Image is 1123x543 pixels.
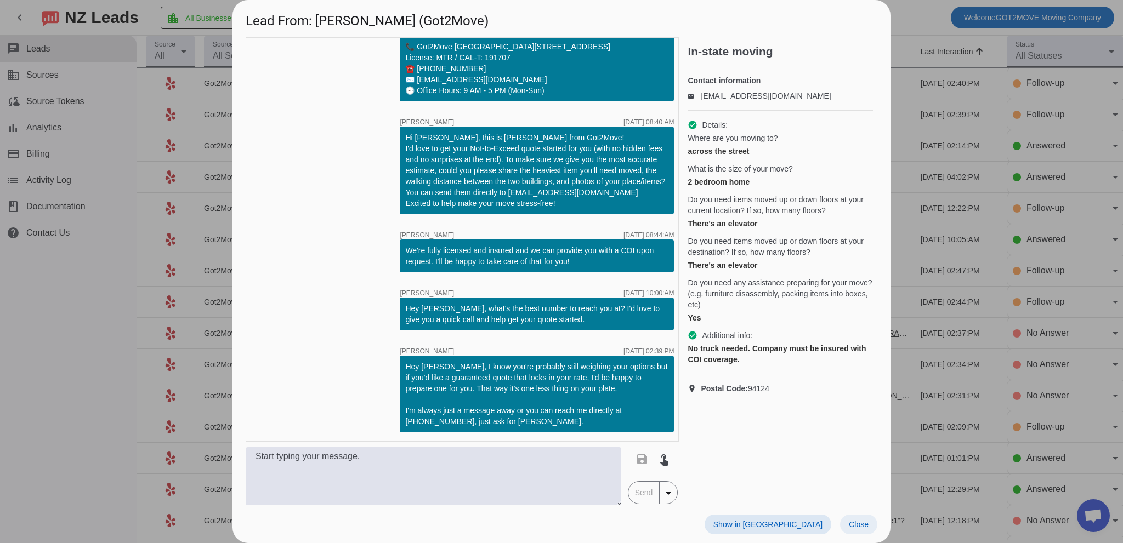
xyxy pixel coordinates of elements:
[405,245,668,267] div: We're fully licensed and insured and we can provide you with a COI upon request. I'll be happy to...
[400,232,454,238] span: [PERSON_NAME]
[702,330,752,341] span: Additional info:
[702,119,728,130] span: Details:
[400,348,454,355] span: [PERSON_NAME]
[688,218,873,229] div: There's an elevator
[713,520,823,529] span: Show in [GEOGRAPHIC_DATA]
[623,119,674,125] div: [DATE] 08:40:AM
[849,520,869,529] span: Close
[688,176,873,187] div: 2 bedroom home
[405,303,668,325] div: Hey [PERSON_NAME], what's the best number to reach you at? I'd love to give you a quick call and ...
[400,119,454,125] span: [PERSON_NAME]
[688,146,873,157] div: across the street
[701,92,831,100] a: [EMAIL_ADDRESS][DOMAIN_NAME]
[688,343,873,365] div: No truck needed. Company must be insured with COI coverage.
[688,312,873,323] div: Yes
[688,194,873,216] span: Do you need items moved up or down floors at your current location? If so, how many floors?
[662,487,675,500] mat-icon: arrow_drop_down
[840,515,877,534] button: Close
[400,290,454,296] span: [PERSON_NAME]
[688,163,792,174] span: What is the size of your move?
[405,132,668,209] div: Hi [PERSON_NAME], this is [PERSON_NAME] from Got2Move! I'd love to get your Not-to-Exceed quote s...
[623,232,674,238] div: [DATE] 08:44:AM
[688,236,873,258] span: Do you need items moved up or down floors at your destination? If so, how many floors?
[688,75,873,86] h4: Contact information
[688,46,877,57] h2: In-state moving
[405,361,668,427] div: Hey [PERSON_NAME], I know you're probably still weighing your options but if you'd like a guarant...
[688,384,701,393] mat-icon: location_on
[688,277,873,310] span: Do you need any assistance preparing for your move? (e.g. furniture disassembly, packing items in...
[688,93,701,99] mat-icon: email
[688,133,778,144] span: Where are you moving to?
[688,330,697,340] mat-icon: check_circle
[623,290,674,296] div: [DATE] 10:00:AM
[688,120,697,130] mat-icon: check_circle
[623,348,674,355] div: [DATE] 02:39:PM
[705,515,831,534] button: Show in [GEOGRAPHIC_DATA]
[688,260,873,271] div: There's an elevator
[701,384,748,393] strong: Postal Code:
[657,453,671,466] mat-icon: touch_app
[701,383,769,394] span: 94124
